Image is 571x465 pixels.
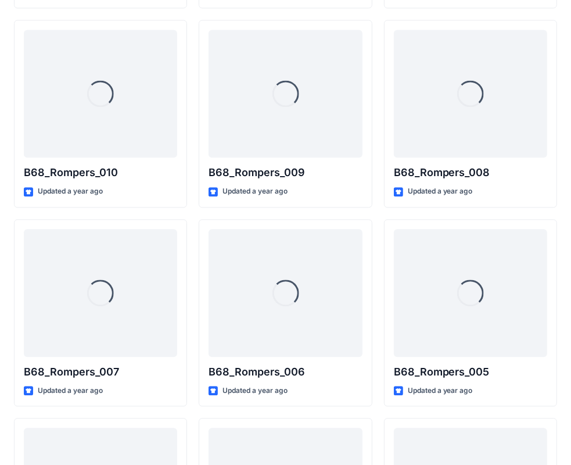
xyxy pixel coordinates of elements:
p: B68_Rompers_007 [24,364,177,380]
p: B68_Rompers_005 [394,364,547,380]
p: Updated a year ago [222,185,288,198]
p: B68_Rompers_009 [209,164,362,181]
p: Updated a year ago [408,185,473,198]
p: Updated a year ago [38,185,103,198]
p: Updated a year ago [222,385,288,397]
p: B68_Rompers_008 [394,164,547,181]
p: Updated a year ago [408,385,473,397]
p: Updated a year ago [38,385,103,397]
p: B68_Rompers_006 [209,364,362,380]
p: B68_Rompers_010 [24,164,177,181]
